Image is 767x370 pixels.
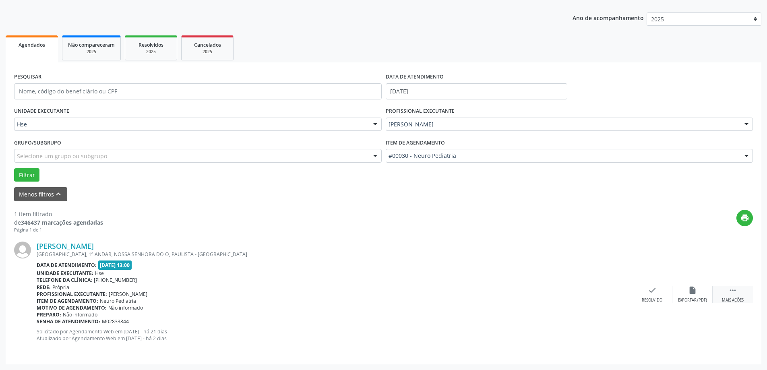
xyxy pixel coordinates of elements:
[736,210,753,226] button: print
[14,71,41,83] label: PESQUISAR
[389,152,737,160] span: #00030 - Neuro Pediatria
[678,298,707,303] div: Exportar (PDF)
[17,120,365,128] span: Hse
[14,83,382,99] input: Nome, código do beneficiário ou CPF
[386,71,444,83] label: DATA DE ATENDIMENTO
[19,41,45,48] span: Agendados
[14,187,67,201] button: Menos filtroskeyboard_arrow_up
[37,291,107,298] b: Profissional executante:
[37,318,100,325] b: Senha de atendimento:
[37,277,92,283] b: Telefone da clínica:
[14,218,103,227] div: de
[14,227,103,234] div: Página 1 de 1
[386,83,567,99] input: Selecione um intervalo
[386,105,455,118] label: PROFISSIONAL EXECUTANTE
[108,304,143,311] span: Não informado
[100,298,136,304] span: Neuro Pediatria
[54,190,63,198] i: keyboard_arrow_up
[63,311,97,318] span: Não informado
[187,49,227,55] div: 2025
[688,286,697,295] i: insert_drive_file
[14,210,103,218] div: 1 item filtrado
[648,286,657,295] i: check
[109,291,147,298] span: [PERSON_NAME]
[386,136,445,149] label: Item de agendamento
[37,311,61,318] b: Preparo:
[37,298,98,304] b: Item de agendamento:
[194,41,221,48] span: Cancelados
[94,277,137,283] span: [PHONE_NUMBER]
[14,168,39,182] button: Filtrar
[14,242,31,258] img: img
[722,298,744,303] div: Mais ações
[389,120,737,128] span: [PERSON_NAME]
[52,284,69,291] span: Própria
[68,41,115,48] span: Não compareceram
[131,49,171,55] div: 2025
[68,49,115,55] div: 2025
[573,12,644,23] p: Ano de acompanhamento
[37,262,97,269] b: Data de atendimento:
[37,284,51,291] b: Rede:
[37,270,93,277] b: Unidade executante:
[37,304,107,311] b: Motivo de agendamento:
[21,219,103,226] strong: 346437 marcações agendadas
[37,242,94,250] a: [PERSON_NAME]
[102,318,129,325] span: M02833844
[14,105,69,118] label: UNIDADE EXECUTANTE
[37,251,632,258] div: [GEOGRAPHIC_DATA], 1º ANDAR, NOSSA SENHORA DO O, PAULISTA - [GEOGRAPHIC_DATA]
[642,298,662,303] div: Resolvido
[98,260,132,270] span: [DATE] 13:00
[139,41,163,48] span: Resolvidos
[14,136,61,149] label: Grupo/Subgrupo
[17,152,107,160] span: Selecione um grupo ou subgrupo
[95,270,104,277] span: Hse
[740,213,749,222] i: print
[728,286,737,295] i: 
[37,328,632,342] p: Solicitado por Agendamento Web em [DATE] - há 21 dias Atualizado por Agendamento Web em [DATE] - ...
